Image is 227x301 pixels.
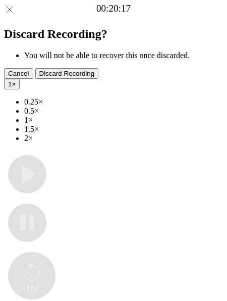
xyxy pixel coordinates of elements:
button: Discard Recording [35,68,99,79]
li: 1× [24,116,223,125]
a: 00:20:17 [96,3,131,14]
span: 1 [8,80,12,88]
h2: Discard Recording? [4,27,223,41]
li: You will not be able to recover this once discarded. [24,51,223,60]
li: 1.5× [24,125,223,134]
button: 1× [4,79,20,89]
li: 0.5× [24,107,223,116]
button: Cancel [4,68,33,79]
li: 2× [24,134,223,143]
li: 0.25× [24,97,223,107]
